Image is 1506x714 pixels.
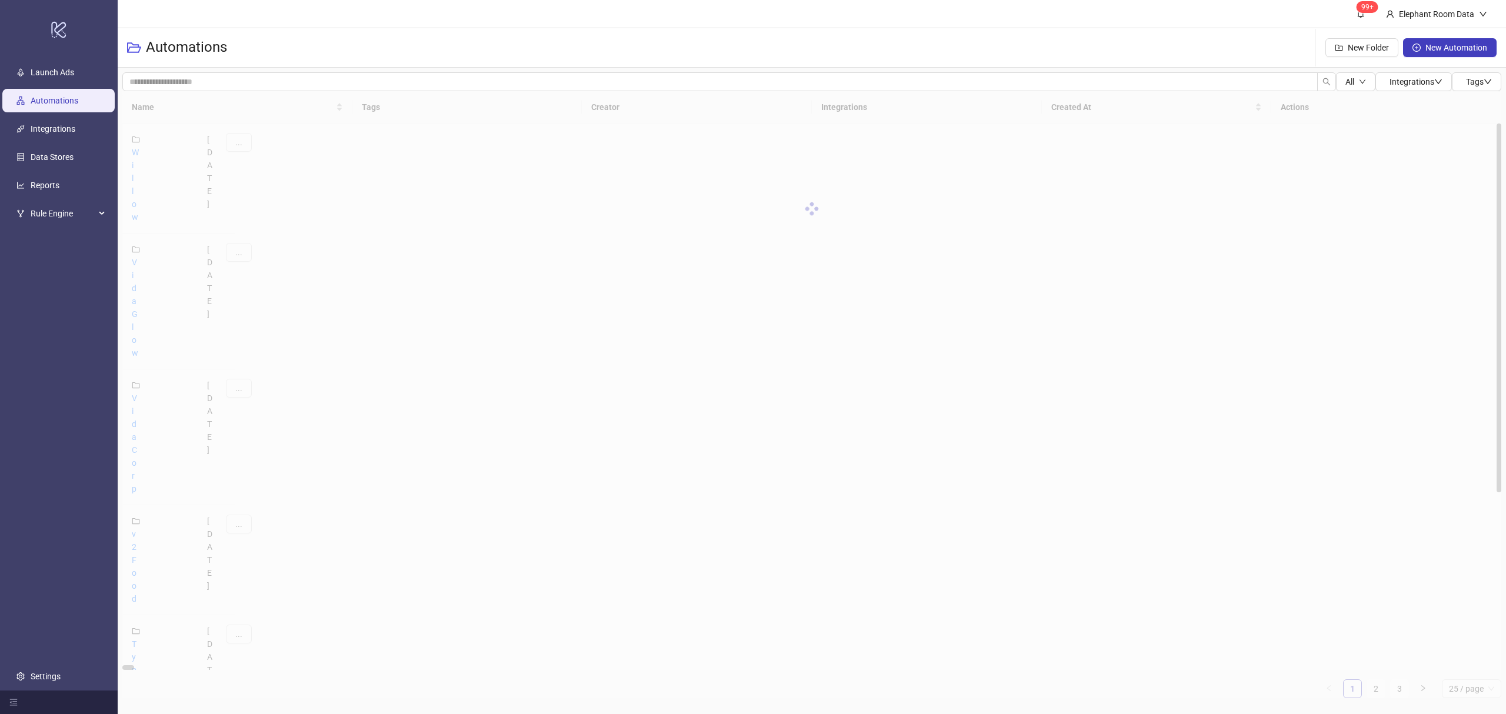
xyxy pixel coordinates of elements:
[31,96,78,105] a: Automations
[1403,38,1497,57] button: New Automation
[1335,44,1343,52] span: folder-add
[1386,10,1394,18] span: user
[1434,78,1442,86] span: down
[31,152,74,162] a: Data Stores
[31,202,95,225] span: Rule Engine
[1390,77,1442,86] span: Integrations
[31,124,75,134] a: Integrations
[31,181,59,190] a: Reports
[146,38,227,57] h3: Automations
[1357,9,1365,18] span: bell
[1412,44,1421,52] span: plus-circle
[1325,38,1398,57] button: New Folder
[31,68,74,77] a: Launch Ads
[1375,72,1452,91] button: Integrationsdown
[16,209,25,218] span: fork
[1359,78,1366,85] span: down
[1466,77,1492,86] span: Tags
[1348,43,1389,52] span: New Folder
[1484,78,1492,86] span: down
[31,672,61,681] a: Settings
[1452,72,1501,91] button: Tagsdown
[1357,1,1378,13] sup: 1578
[1394,8,1479,21] div: Elephant Room Data
[1425,43,1487,52] span: New Automation
[127,41,141,55] span: folder-open
[1322,78,1331,86] span: search
[1336,72,1375,91] button: Alldown
[9,698,18,706] span: menu-fold
[1479,10,1487,18] span: down
[1345,77,1354,86] span: All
